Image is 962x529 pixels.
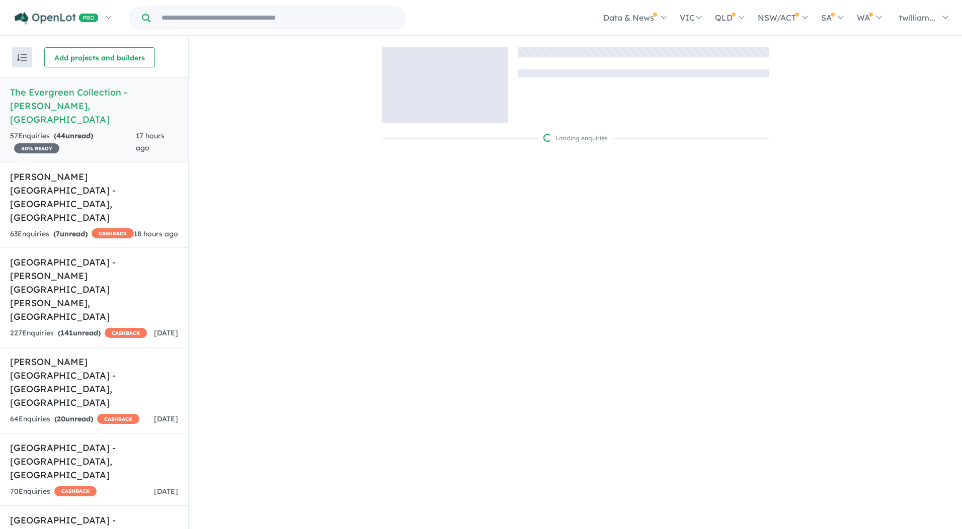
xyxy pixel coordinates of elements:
h5: [PERSON_NAME][GEOGRAPHIC_DATA] - [GEOGRAPHIC_DATA] , [GEOGRAPHIC_DATA] [10,170,178,224]
span: CASHBACK [97,414,139,424]
span: 44 [56,131,65,140]
span: twilliam... [899,13,935,23]
div: 57 Enquir ies [10,130,136,154]
span: 20 [57,414,65,423]
h5: [GEOGRAPHIC_DATA] - [GEOGRAPHIC_DATA] , [GEOGRAPHIC_DATA] [10,441,178,482]
div: 227 Enquir ies [10,327,147,339]
span: 40 % READY [14,143,59,153]
strong: ( unread) [54,131,93,140]
strong: ( unread) [53,229,88,238]
span: 17 hours ago [136,131,165,152]
span: 7 [56,229,60,238]
span: CASHBACK [92,228,134,238]
strong: ( unread) [58,328,101,337]
button: Add projects and builders [44,47,155,67]
span: CASHBACK [105,328,147,338]
h5: [GEOGRAPHIC_DATA] - [PERSON_NAME][GEOGRAPHIC_DATA][PERSON_NAME] , [GEOGRAPHIC_DATA] [10,255,178,323]
span: 18 hours ago [134,229,178,238]
input: Try estate name, suburb, builder or developer [152,7,402,29]
div: Loading enquiries [543,133,608,143]
div: 64 Enquir ies [10,413,139,425]
h5: The Evergreen Collection - [PERSON_NAME] , [GEOGRAPHIC_DATA] [10,85,178,126]
strong: ( unread) [54,414,93,423]
img: Openlot PRO Logo White [15,12,99,25]
h5: [PERSON_NAME][GEOGRAPHIC_DATA] - [GEOGRAPHIC_DATA] , [GEOGRAPHIC_DATA] [10,355,178,409]
span: [DATE] [154,414,178,423]
div: 63 Enquir ies [10,228,134,240]
span: 141 [60,328,73,337]
span: [DATE] [154,328,178,337]
img: sort.svg [17,54,27,61]
div: 70 Enquir ies [10,486,97,498]
span: CASHBACK [54,486,97,496]
span: [DATE] [154,487,178,496]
